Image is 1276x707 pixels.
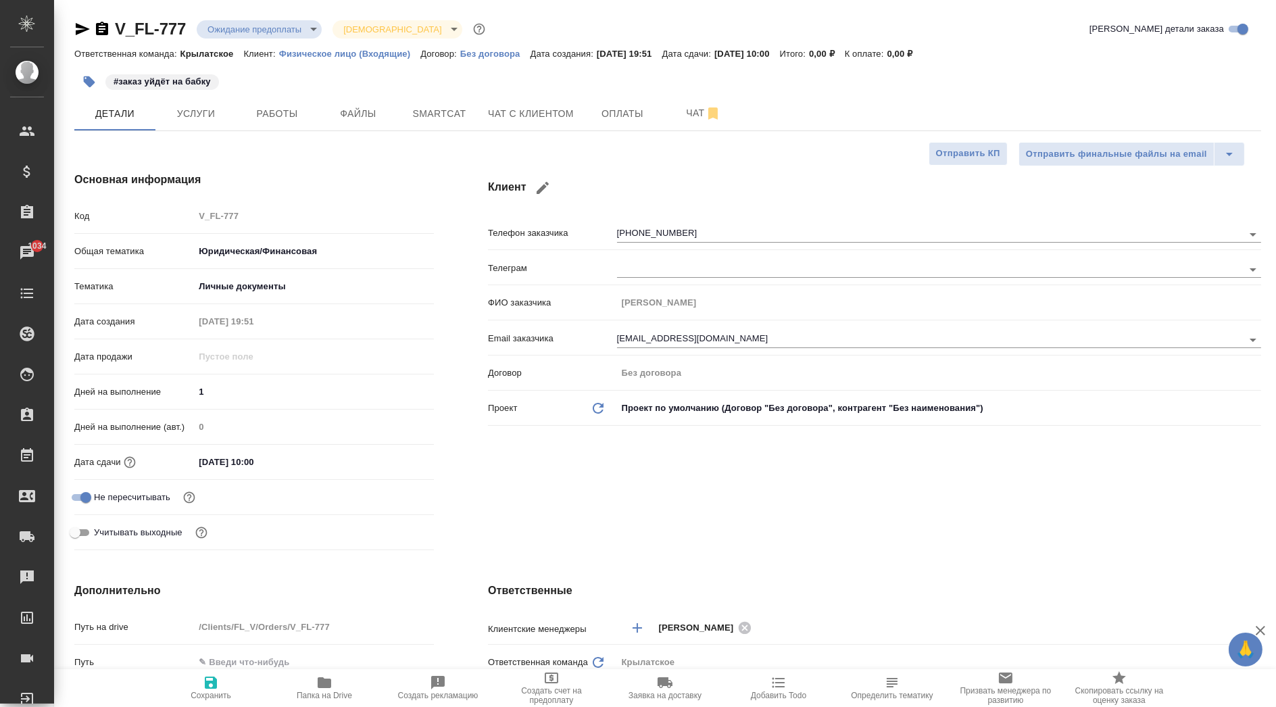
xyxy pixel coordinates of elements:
[420,49,460,59] p: Договор:
[74,420,194,434] p: Дней на выполнение (авт.)
[1234,635,1257,664] span: 🙏
[1019,142,1245,166] div: split button
[629,691,702,700] span: Заявка на доставку
[333,20,462,39] div: Ожидание предоплаты
[1229,633,1262,666] button: 🙏
[94,21,110,37] button: Скопировать ссылку
[74,21,91,37] button: Скопировать ссылку для ЯМессенджера
[398,691,478,700] span: Создать рекламацию
[488,623,617,636] p: Клиентские менеджеры
[887,49,923,59] p: 0,00 ₽
[74,210,194,223] p: Код
[74,245,194,258] p: Общая тематика
[82,105,147,122] span: Детали
[74,656,194,669] p: Путь
[243,49,278,59] p: Клиент:
[74,350,194,364] p: Дата продажи
[460,49,531,59] p: Без договора
[705,105,721,122] svg: Отписаться
[94,491,170,504] span: Не пересчитывать
[194,417,434,437] input: Пустое поле
[194,652,434,672] input: ✎ Введи что-нибудь
[809,49,845,59] p: 0,00 ₽
[1062,669,1176,707] button: Скопировать ссылку на оценку заказа
[488,366,617,380] p: Договор
[957,686,1054,705] span: Призвать менеджера по развитию
[279,49,421,59] p: Физическое лицо (Входящие)
[194,312,312,331] input: Пустое поле
[488,296,617,310] p: ФИО заказчика
[74,315,194,328] p: Дата создания
[460,47,531,59] a: Без договора
[617,293,1261,312] input: Пустое поле
[621,612,654,644] button: Добавить менеджера
[780,49,809,59] p: Итого:
[1244,331,1262,349] button: Open
[1244,225,1262,244] button: Open
[194,382,434,401] input: ✎ Введи что-нибудь
[1089,22,1224,36] span: [PERSON_NAME] детали заказа
[495,669,608,707] button: Создать счет на предоплату
[268,669,381,707] button: Папка на Drive
[488,401,518,415] p: Проект
[597,49,662,59] p: [DATE] 19:51
[114,75,211,89] p: #заказ уйдёт на бабку
[835,669,949,707] button: Определить тематику
[751,691,806,700] span: Добавить Todo
[617,363,1261,383] input: Пустое поле
[94,526,182,539] span: Учитывать выходные
[74,67,104,97] button: Добавить тэг
[503,686,600,705] span: Создать счет на предоплату
[722,669,835,707] button: Добавить Todo
[714,49,780,59] p: [DATE] 10:00
[949,669,1062,707] button: Призвать менеджера по развитию
[74,456,121,469] p: Дата сдачи
[659,619,756,636] div: [PERSON_NAME]
[326,105,391,122] span: Файлы
[531,49,597,59] p: Дата создания:
[1071,686,1168,705] span: Скопировать ссылку на оценку заказа
[74,280,194,293] p: Тематика
[74,172,434,188] h4: Основная информация
[845,49,887,59] p: К оплате:
[194,206,434,226] input: Пустое поле
[104,75,220,87] span: заказ уйдёт на бабку
[194,617,434,637] input: Пустое поле
[488,583,1261,599] h4: Ответственные
[339,24,445,35] button: [DEMOGRAPHIC_DATA]
[1019,142,1214,166] button: Отправить финальные файлы на email
[74,385,194,399] p: Дней на выполнение
[617,397,1261,420] div: Проект по умолчанию (Договор "Без договора", контрагент "Без наименования")
[488,262,617,275] p: Телеграм
[194,275,434,298] div: Личные документы
[297,691,352,700] span: Папка на Drive
[488,656,588,669] p: Ответственная команда
[929,142,1008,166] button: Отправить КП
[590,105,655,122] span: Оплаты
[381,669,495,707] button: Создать рекламацию
[180,49,244,59] p: Крылатское
[74,583,434,599] h4: Дополнительно
[121,454,139,471] button: Если добавить услуги и заполнить их объемом, то дата рассчитается автоматически
[488,172,1261,204] h4: Клиент
[488,226,617,240] p: Телефон заказчика
[671,105,736,122] span: Чат
[191,691,231,700] span: Сохранить
[608,669,722,707] button: Заявка на доставку
[1026,147,1207,162] span: Отправить финальные файлы на email
[488,332,617,345] p: Email заказчика
[279,47,421,59] a: Физическое лицо (Входящие)
[193,524,210,541] button: Выбери, если сб и вс нужно считать рабочими днями для выполнения заказа.
[197,20,322,39] div: Ожидание предоплаты
[488,105,574,122] span: Чат с клиентом
[154,669,268,707] button: Сохранить
[851,691,933,700] span: Определить тематику
[180,489,198,506] button: Включи, если не хочешь, чтобы указанная дата сдачи изменилась после переставления заказа в 'Подтв...
[659,621,742,635] span: [PERSON_NAME]
[194,347,312,366] input: Пустое поле
[20,239,54,253] span: 1034
[662,49,714,59] p: Дата сдачи:
[74,620,194,634] p: Путь на drive
[936,146,1000,162] span: Отправить КП
[74,49,180,59] p: Ответственная команда:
